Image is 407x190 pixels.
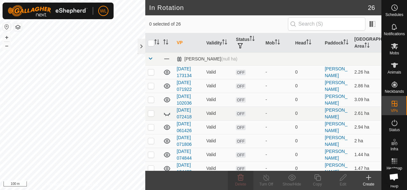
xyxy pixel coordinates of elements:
td: 0 [292,107,322,120]
th: Status [233,33,263,53]
span: OFF [236,166,245,171]
th: Validity [204,33,234,53]
button: + [3,34,11,41]
th: Paddock [322,33,352,53]
p-sorticon: Activate to sort [343,40,348,45]
th: VP [174,33,204,53]
span: Delete [235,182,246,186]
span: OFF [236,111,245,116]
a: Contact Us [79,182,98,187]
div: - [266,83,290,89]
input: Search (S) [288,17,365,31]
td: 3.09 ha [352,93,381,107]
td: 2.61 ha [352,107,381,120]
p-sorticon: Activate to sort [364,44,370,49]
a: [PERSON_NAME] [325,135,347,147]
div: Edit [330,181,356,187]
td: Valid [204,148,234,162]
th: Head [292,33,322,53]
td: 0 [292,148,322,162]
button: Reset Map [3,23,11,31]
a: [PERSON_NAME] [325,162,347,174]
td: 2.86 ha [352,79,381,93]
span: OFF [236,139,245,144]
td: 2.26 ha [352,65,381,79]
span: Status [389,128,400,132]
td: Valid [204,134,234,148]
div: [PERSON_NAME] [177,56,237,62]
span: Animals [387,70,401,74]
a: [DATE] 173134 [177,66,192,78]
span: Notifications [384,32,405,36]
button: – [3,42,11,50]
p-sorticon: Activate to sort [163,40,168,45]
td: 0 [292,79,322,93]
td: 1.44 ha [352,148,381,162]
div: - [266,151,290,158]
span: Neckbands [385,90,404,93]
a: [DATE] 061426 [177,121,192,133]
p-sorticon: Activate to sort [222,40,227,45]
span: (null ha) [221,56,237,61]
div: - [266,96,290,103]
td: 0 [292,93,322,107]
a: Privacy Policy [47,182,71,187]
a: [DATE] 071806 [177,135,192,147]
td: 2 ha [352,134,381,148]
div: Show/Hide [279,181,305,187]
div: - [266,165,290,172]
span: VPs [391,109,398,113]
a: [PERSON_NAME] [325,149,347,161]
a: [PERSON_NAME] [325,80,347,92]
a: [DATE] 134433 [177,162,192,174]
span: OFF [236,97,245,103]
span: OFF [236,152,245,158]
a: Open chat [385,168,403,186]
td: Valid [204,79,234,93]
span: 0 selected of 26 [149,21,288,28]
div: Copy [305,181,330,187]
h2: In Rotation [149,4,368,12]
a: [DATE] 074844 [177,149,192,161]
button: Map Layers [14,23,22,31]
span: OFF [236,83,245,89]
span: 26 [368,3,375,12]
td: 2.94 ha [352,120,381,134]
p-sorticon: Activate to sort [306,40,311,45]
td: Valid [204,120,234,134]
p-sorticon: Activate to sort [275,40,280,45]
div: - [266,138,290,144]
td: 0 [292,162,322,175]
div: Create [356,181,381,187]
span: WL [100,8,107,14]
td: 1.47 ha [352,162,381,175]
img: Gallagher Logo [8,5,88,17]
span: Heatmap [387,166,402,170]
p-sorticon: Activate to sort [154,40,159,45]
span: Schedules [385,13,403,17]
td: 0 [292,120,322,134]
a: [DATE] 071922 [177,80,192,92]
div: - [266,69,290,75]
td: Valid [204,107,234,120]
span: Infra [390,147,398,151]
td: Valid [204,93,234,107]
th: Mob [263,33,293,53]
span: OFF [236,125,245,130]
div: - [266,124,290,131]
a: [PERSON_NAME] [325,107,347,119]
div: - [266,110,290,117]
td: Valid [204,65,234,79]
th: [GEOGRAPHIC_DATA] Area [352,33,381,53]
td: 0 [292,134,322,148]
a: [PERSON_NAME] [325,66,347,78]
a: [DATE] 102036 [177,94,192,106]
div: Turn Off [253,181,279,187]
span: Mobs [390,51,399,55]
td: Valid [204,162,234,175]
p-sorticon: Activate to sort [250,37,255,42]
a: [PERSON_NAME] [325,94,347,106]
a: [PERSON_NAME] [325,121,347,133]
span: Help [390,184,398,188]
span: OFF [236,70,245,75]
